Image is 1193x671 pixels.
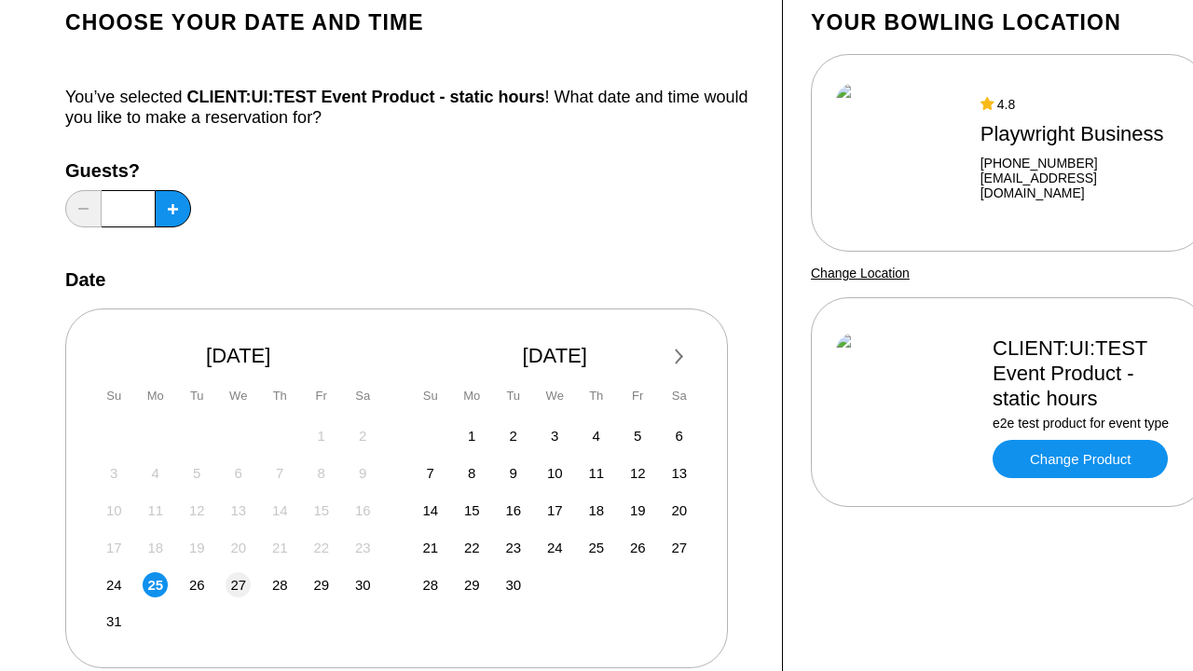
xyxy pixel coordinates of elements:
[583,535,609,560] div: Choose Thursday, September 25th, 2025
[102,460,127,486] div: Not available Sunday, August 3rd, 2025
[666,535,692,560] div: Choose Saturday, September 27th, 2025
[143,498,168,523] div: Not available Monday, August 11th, 2025
[583,383,609,408] div: Th
[110,465,117,481] span: 3
[671,465,687,481] span: 13
[510,465,517,481] span: 9
[143,572,168,597] div: Choose Monday, August 25th, 2025
[625,498,651,523] div: Choose Friday, September 19th, 2025
[359,465,366,481] span: 9
[350,460,376,486] div: Not available Saturday, August 9th, 2025
[143,383,168,408] div: Mo
[501,498,526,523] div: Choose Tuesday, September 16th, 2025
[416,421,695,597] div: month 2025-09
[836,333,976,472] img: CLIENT:UI:TEST Event Product - static hours
[355,577,371,593] span: 30
[147,577,163,593] span: 25
[309,535,334,560] div: Not available Friday, August 22nd, 2025
[418,498,443,523] div: Choose Sunday, September 14th, 2025
[189,502,205,518] span: 12
[980,156,1182,171] div: [PHONE_NUMBER]
[102,572,127,597] div: Choose Sunday, August 24th, 2025
[313,540,329,555] span: 22
[510,428,517,444] span: 2
[422,577,438,593] span: 28
[350,423,376,448] div: Not available Saturday, August 2nd, 2025
[993,416,1182,431] div: e2e test product for event type
[189,577,205,593] span: 26
[355,540,371,555] span: 23
[272,502,288,518] span: 14
[185,460,210,486] div: Not available Tuesday, August 5th, 2025
[464,540,480,555] span: 22
[65,9,754,35] h1: Choose your Date and time
[501,572,526,597] div: Choose Tuesday, September 30th, 2025
[226,460,251,486] div: Not available Wednesday, August 6th, 2025
[350,498,376,523] div: Not available Saturday, August 16th, 2025
[185,572,210,597] div: Choose Tuesday, August 26th, 2025
[226,572,251,597] div: Choose Wednesday, August 27th, 2025
[267,383,293,408] div: Th
[542,460,568,486] div: Choose Wednesday, September 10th, 2025
[625,535,651,560] div: Choose Friday, September 26th, 2025
[501,460,526,486] div: Choose Tuesday, September 9th, 2025
[459,535,485,560] div: Choose Monday, September 22nd, 2025
[630,540,646,555] span: 26
[464,502,480,518] span: 15
[102,609,127,634] div: Choose Sunday, August 31st, 2025
[143,460,168,486] div: Not available Monday, August 4th, 2025
[359,428,366,444] span: 2
[583,498,609,523] div: Choose Thursday, September 18th, 2025
[501,535,526,560] div: Choose Tuesday, September 23rd, 2025
[102,535,127,560] div: Not available Sunday, August 17th, 2025
[276,465,283,481] span: 7
[152,465,159,481] span: 4
[267,535,293,560] div: Not available Thursday, August 21st, 2025
[309,572,334,597] div: Choose Friday, August 29th, 2025
[993,335,1182,411] div: CLIENT:UI:TEST Event Product - static hours
[468,465,475,481] span: 8
[427,465,434,481] span: 7
[106,502,122,518] span: 10
[65,87,754,128] div: You’ve selected ! What date and time would you like to make a reservation for?
[313,577,329,593] span: 29
[418,383,443,408] div: Su
[588,465,604,481] span: 11
[459,423,485,448] div: Choose Monday, September 1st, 2025
[980,171,1182,200] a: [EMAIL_ADDRESS][DOMAIN_NAME]
[501,383,526,408] div: Tu
[418,535,443,560] div: Choose Sunday, September 21st, 2025
[625,460,651,486] div: Choose Friday, September 12th, 2025
[226,535,251,560] div: Not available Wednesday, August 20th, 2025
[267,460,293,486] div: Not available Thursday, August 7th, 2025
[186,88,544,106] span: CLIENT:UI:TEST Event Product - static hours
[418,460,443,486] div: Choose Sunday, September 7th, 2025
[505,502,521,518] span: 16
[350,535,376,560] div: Not available Saturday, August 23rd, 2025
[99,421,378,635] div: month 2025-08
[542,535,568,560] div: Choose Wednesday, September 24th, 2025
[272,540,288,555] span: 21
[267,572,293,597] div: Choose Thursday, August 28th, 2025
[593,428,600,444] span: 4
[65,160,191,181] label: Guests?
[193,465,200,481] span: 5
[272,577,288,593] span: 28
[102,383,127,408] div: Su
[235,465,242,481] span: 6
[147,540,163,555] span: 18
[666,383,692,408] div: Sa
[588,502,604,518] span: 18
[542,423,568,448] div: Choose Wednesday, September 3rd, 2025
[505,577,521,593] span: 30
[350,572,376,597] div: Choose Saturday, August 30th, 2025
[102,498,127,523] div: Not available Sunday, August 10th, 2025
[588,540,604,555] span: 25
[185,535,210,560] div: Not available Tuesday, August 19th, 2025
[459,498,485,523] div: Choose Monday, September 15th, 2025
[418,572,443,597] div: Choose Sunday, September 28th, 2025
[350,383,376,408] div: Sa
[230,577,246,593] span: 27
[65,269,105,290] label: Date
[980,97,1182,112] div: 4.8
